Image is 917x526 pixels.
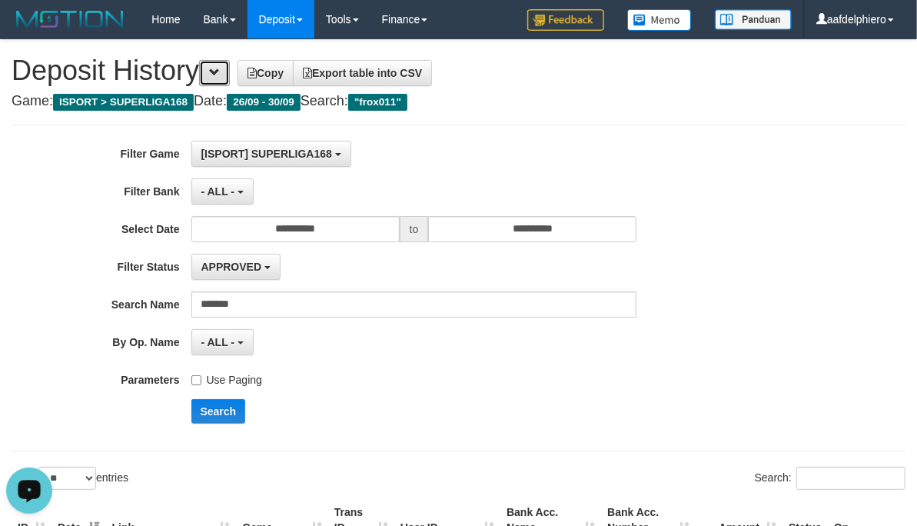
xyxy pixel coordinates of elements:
[38,467,96,490] select: Showentries
[293,60,432,86] a: Export table into CSV
[53,94,194,111] span: ISPORT > SUPERLIGA168
[201,148,332,160] span: [ISPORT] SUPERLIGA168
[6,6,52,52] button: Open LiveChat chat widget
[303,67,422,79] span: Export table into CSV
[627,9,692,31] img: Button%20Memo.svg
[191,329,254,355] button: - ALL -
[248,67,284,79] span: Copy
[527,9,604,31] img: Feedback.jpg
[191,375,201,385] input: Use Paging
[796,467,905,490] input: Search:
[12,8,128,31] img: MOTION_logo.png
[191,254,281,280] button: APPROVED
[400,216,429,242] span: to
[348,94,407,111] span: "frox011"
[191,178,254,205] button: - ALL -
[227,94,301,111] span: 26/09 - 30/09
[201,336,235,348] span: - ALL -
[12,94,905,109] h4: Game: Date: Search:
[191,399,246,424] button: Search
[201,185,235,198] span: - ALL -
[191,141,351,167] button: [ISPORT] SUPERLIGA168
[201,261,262,273] span: APPROVED
[715,9,792,30] img: panduan.png
[238,60,294,86] a: Copy
[191,367,262,388] label: Use Paging
[12,467,128,490] label: Show entries
[755,467,905,490] label: Search:
[12,55,905,86] h1: Deposit History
